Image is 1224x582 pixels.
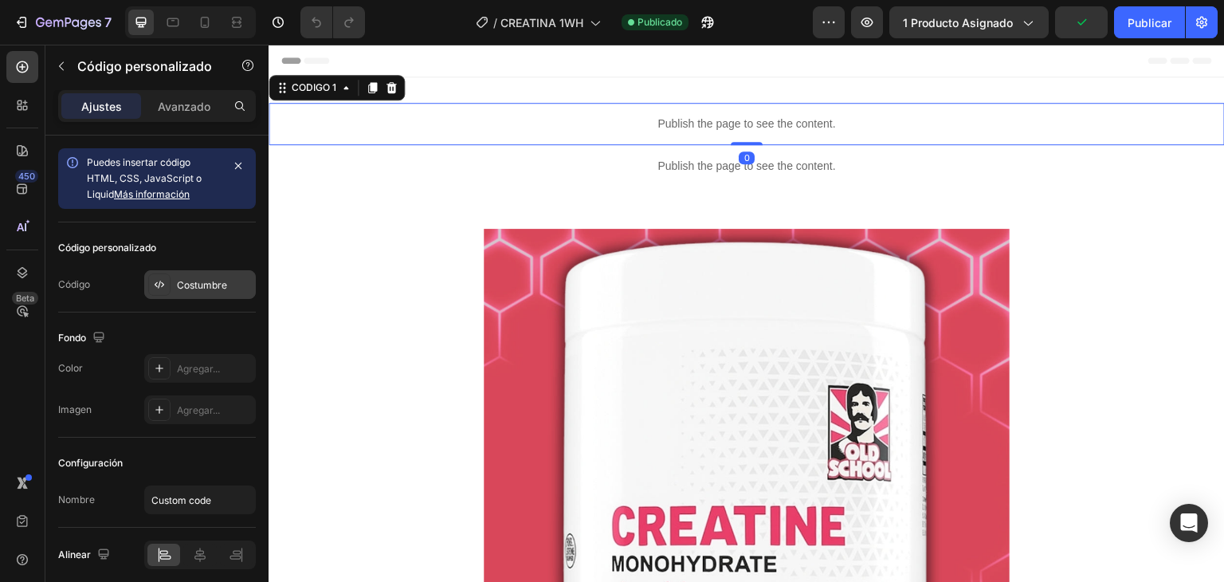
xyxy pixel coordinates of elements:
[58,494,95,505] font: Nombre
[114,188,190,200] a: Más información
[6,6,119,38] button: 7
[58,332,86,344] font: Fondo
[903,16,1013,29] font: 1 producto asignado
[177,279,227,291] font: Costumbre
[493,16,497,29] font: /
[177,404,220,416] font: Agregar...
[889,6,1049,38] button: 1 producto asignado
[58,362,83,374] font: Color
[470,107,486,120] div: 0
[1170,504,1208,542] div: Abrir Intercom Messenger
[104,14,112,30] font: 7
[1114,6,1185,38] button: Publicar
[158,100,210,113] font: Avanzado
[58,242,156,254] font: Código personalizado
[58,403,92,415] font: Imagen
[77,58,212,74] font: Código personalizado
[58,457,123,469] font: Configuración
[81,100,122,113] font: Ajustes
[77,57,213,76] p: Código personalizado
[18,171,35,182] font: 450
[16,293,34,304] font: Beta
[87,156,202,200] font: Puedes insertar código HTML, CSS, JavaScript o Liquid
[300,6,365,38] div: Deshacer/Rehacer
[637,16,682,28] font: Publicado
[500,16,583,29] font: CREATINA 1WH
[58,278,90,290] font: Código
[58,549,91,560] font: Alinear
[269,45,1224,582] iframe: Área de diseño
[1128,16,1171,29] font: Publicar
[177,363,220,375] font: Agregar...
